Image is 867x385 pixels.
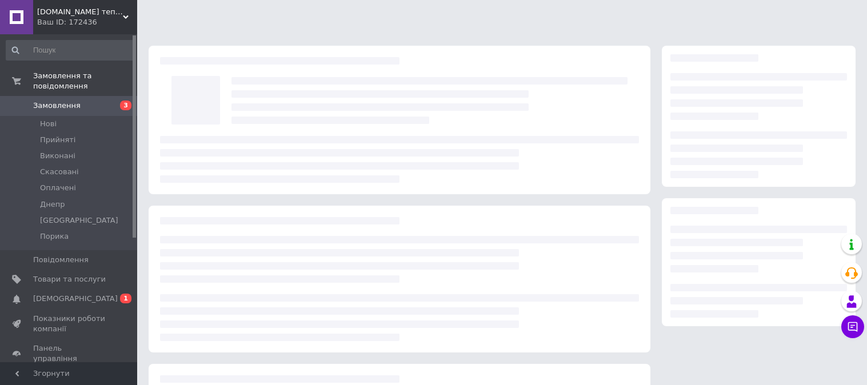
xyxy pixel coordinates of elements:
[120,294,131,303] span: 1
[37,7,123,17] span: Swarovski.prom.ua тепер Strazyglamora.com.ua
[40,199,65,210] span: Днепр
[37,17,137,27] div: Ваш ID: 172436
[120,101,131,110] span: 3
[40,183,76,193] span: Оплачені
[40,119,57,129] span: Нові
[33,255,89,265] span: Повідомлення
[33,343,106,364] span: Панель управління
[33,314,106,334] span: Показники роботи компанії
[33,71,137,91] span: Замовлення та повідомлення
[33,274,106,284] span: Товари та послуги
[40,231,69,242] span: Порика
[40,151,75,161] span: Виконані
[6,40,135,61] input: Пошук
[33,101,81,111] span: Замовлення
[40,215,118,226] span: [GEOGRAPHIC_DATA]
[33,294,118,304] span: [DEMOGRAPHIC_DATA]
[40,167,79,177] span: Скасовані
[841,315,864,338] button: Чат з покупцем
[40,135,75,145] span: Прийняті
